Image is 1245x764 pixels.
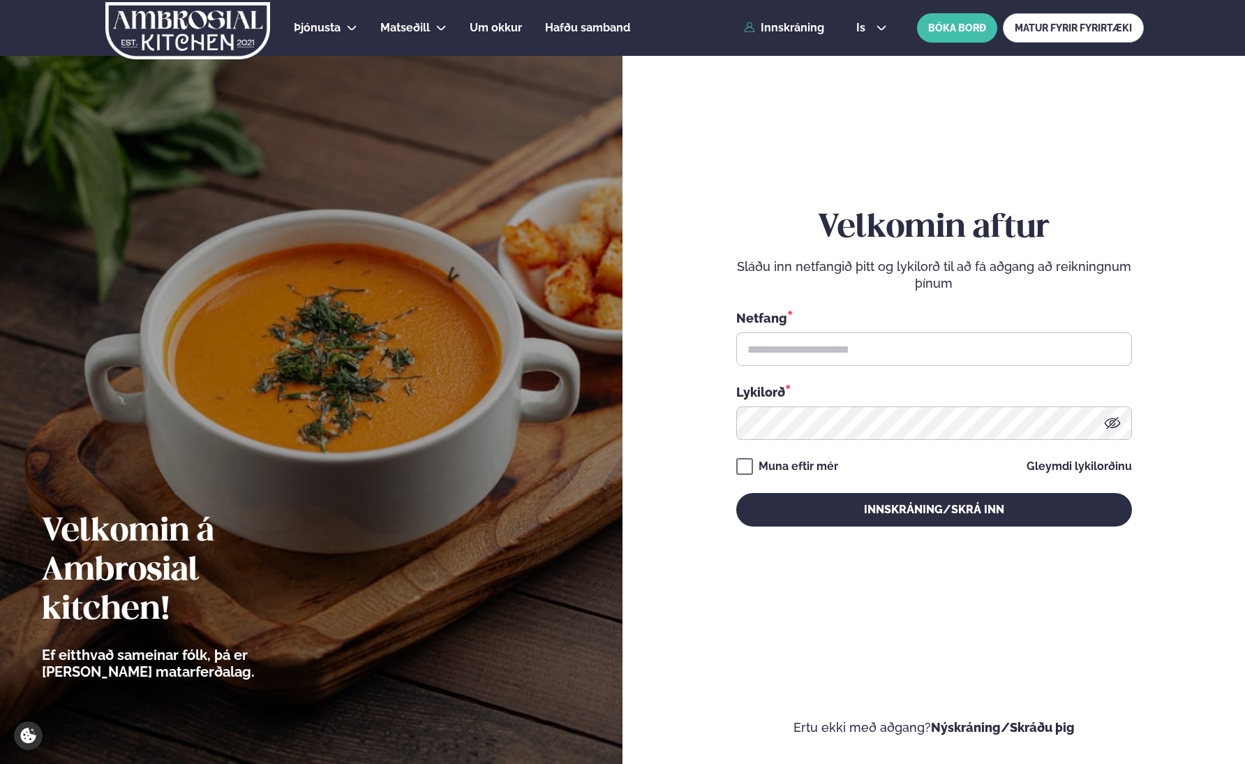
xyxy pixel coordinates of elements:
button: BÓKA BORÐ [917,13,997,43]
a: Hafðu samband [545,20,630,36]
a: Gleymdi lykilorðinu [1027,461,1132,472]
h2: Velkomin aftur [736,209,1132,248]
span: Þjónusta [294,21,341,34]
button: Innskráning/Skrá inn [736,493,1132,527]
a: Matseðill [380,20,430,36]
a: Innskráning [744,22,824,34]
p: Ef eitthvað sameinar fólk, þá er [PERSON_NAME] matarferðalag. [42,647,331,680]
div: Lykilorð [736,383,1132,401]
span: Matseðill [380,21,430,34]
a: Um okkur [470,20,522,36]
p: Ertu ekki með aðgang? [664,719,1203,736]
span: Hafðu samband [545,21,630,34]
p: Sláðu inn netfangið þitt og lykilorð til að fá aðgang að reikningnum þínum [736,258,1132,292]
a: Þjónusta [294,20,341,36]
a: MATUR FYRIR FYRIRTÆKI [1003,13,1144,43]
span: is [856,22,870,34]
button: is [845,22,897,34]
h2: Velkomin á Ambrosial kitchen! [42,513,331,630]
span: Um okkur [470,21,522,34]
img: logo [105,2,271,59]
a: Nýskráning/Skráðu þig [931,720,1075,735]
a: Cookie settings [14,721,43,750]
div: Netfang [736,309,1132,327]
